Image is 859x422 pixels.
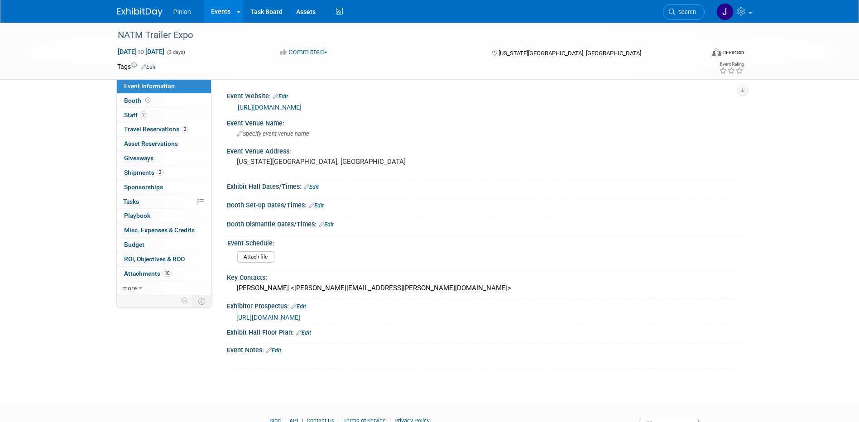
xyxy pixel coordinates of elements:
span: Booth not reserved yet [144,97,152,104]
span: Attachments [124,270,172,277]
span: to [137,48,145,55]
div: Exhibit Hall Floor Plan: [227,326,742,337]
a: [URL][DOMAIN_NAME] [238,104,302,111]
a: Edit [309,202,324,209]
span: more [122,284,137,292]
a: Staff2 [117,108,211,122]
a: more [117,281,211,295]
a: Giveaways [117,151,211,165]
span: (3 days) [166,49,185,55]
span: Event Information [124,82,175,90]
div: Booth Dismantle Dates/Times: [227,217,742,229]
span: [US_STATE][GEOGRAPHIC_DATA], [GEOGRAPHIC_DATA] [499,50,641,57]
span: 2 [157,169,163,176]
div: Event Format [651,47,744,61]
a: Misc. Expenses & Credits [117,223,211,237]
a: Asset Reservations [117,137,211,151]
img: ExhibitDay [117,8,163,17]
a: Edit [319,221,334,228]
div: Booth Set-up Dates/Times: [227,198,742,210]
pre: [US_STATE][GEOGRAPHIC_DATA], [GEOGRAPHIC_DATA] [237,158,432,166]
img: Jennifer Plumisto [716,3,734,20]
a: Shipments2 [117,166,211,180]
span: 2 [140,111,147,118]
span: 10 [163,270,172,277]
a: Edit [296,330,311,336]
span: Misc. Expenses & Credits [124,226,195,234]
div: Event Venue Name: [227,116,742,128]
a: Edit [273,93,288,100]
span: Asset Reservations [124,140,178,147]
a: Attachments10 [117,267,211,281]
span: Shipments [124,169,163,176]
span: [DATE] [DATE] [117,48,165,56]
div: NATM Trailer Expo [115,27,691,43]
a: Budget [117,238,211,252]
span: ROI, Objectives & ROO [124,255,185,263]
a: Tasks [117,195,211,209]
a: Edit [266,347,281,354]
button: Committed [277,48,331,57]
a: Search [663,4,705,20]
a: Sponsorships [117,180,211,194]
div: Event Rating [719,62,744,67]
div: Key Contacts: [227,271,742,282]
div: Event Schedule: [227,236,738,248]
a: [URL][DOMAIN_NAME] [236,314,300,321]
div: [PERSON_NAME] <[PERSON_NAME][EMAIL_ADDRESS][PERSON_NAME][DOMAIN_NAME]> [234,281,735,295]
a: Event Information [117,79,211,93]
span: Playbook [124,212,150,219]
td: Personalize Event Tab Strip [177,295,193,307]
a: Playbook [117,209,211,223]
span: Giveaways [124,154,154,162]
span: Sponsorships [124,183,163,191]
div: In-Person [723,49,744,56]
div: Exhibit Hall Dates/Times: [227,180,742,192]
a: Travel Reservations2 [117,122,211,136]
span: Tasks [123,198,139,205]
div: Event Notes: [227,343,742,355]
span: Booth [124,97,152,104]
span: Staff [124,111,147,119]
span: Budget [124,241,144,248]
img: Format-Inperson.png [712,48,721,56]
span: Pinion [173,8,191,15]
span: Travel Reservations [124,125,188,133]
div: Event Website: [227,89,742,101]
div: Event Venue Address: [227,144,742,156]
td: Tags [117,62,156,71]
a: ROI, Objectives & ROO [117,252,211,266]
td: Toggle Event Tabs [192,295,211,307]
span: Search [675,9,696,15]
a: Edit [304,184,319,190]
a: Edit [141,64,156,70]
a: Booth [117,94,211,108]
div: Exhibitor Prospectus: [227,299,742,311]
span: 2 [182,126,188,133]
a: Edit [291,303,306,310]
span: Specify event venue name [237,130,309,137]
